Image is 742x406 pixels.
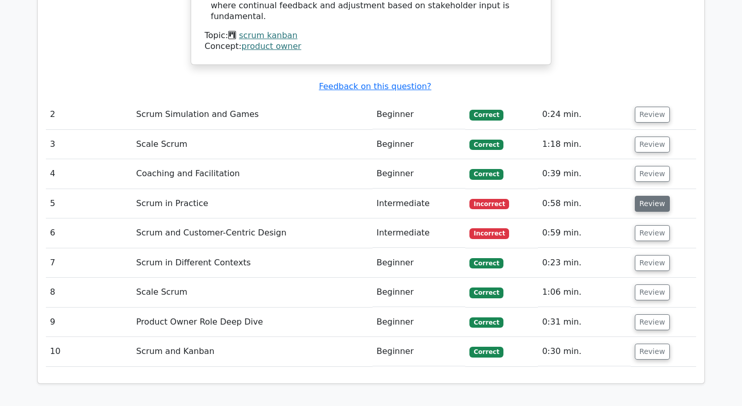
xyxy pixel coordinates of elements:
button: Review [635,344,670,360]
span: Incorrect [469,199,509,209]
td: Beginner [373,100,466,129]
a: Feedback on this question? [319,81,431,91]
td: Scale Scrum [132,130,372,159]
td: Beginner [373,278,466,307]
td: 0:59 min. [538,218,630,248]
button: Review [635,137,670,153]
span: Correct [469,110,503,120]
span: Correct [469,317,503,328]
td: Product Owner Role Deep Dive [132,308,372,337]
td: 1:18 min. [538,130,630,159]
td: Beginner [373,337,466,366]
td: 0:24 min. [538,100,630,129]
td: Beginner [373,130,466,159]
td: Beginner [373,248,466,278]
button: Review [635,314,670,330]
span: Correct [469,347,503,357]
td: 4 [46,159,132,189]
span: Correct [469,258,503,268]
span: Correct [469,140,503,150]
a: scrum kanban [239,30,298,40]
td: 7 [46,248,132,278]
span: Correct [469,169,503,179]
td: Scrum and Kanban [132,337,372,366]
td: 0:23 min. [538,248,630,278]
td: 0:58 min. [538,189,630,218]
button: Review [635,196,670,212]
a: product owner [242,41,301,51]
td: Coaching and Facilitation [132,159,372,189]
button: Review [635,225,670,241]
td: Scale Scrum [132,278,372,307]
td: 6 [46,218,132,248]
td: 1:06 min. [538,278,630,307]
td: 8 [46,278,132,307]
td: Scrum and Customer-Centric Design [132,218,372,248]
div: Topic: [205,30,537,41]
td: Scrum Simulation and Games [132,100,372,129]
td: 0:39 min. [538,159,630,189]
td: Intermediate [373,189,466,218]
td: Beginner [373,308,466,337]
td: 9 [46,308,132,337]
td: 2 [46,100,132,129]
td: Scrum in Practice [132,189,372,218]
button: Review [635,255,670,271]
button: Review [635,166,670,182]
td: 0:31 min. [538,308,630,337]
span: Incorrect [469,228,509,239]
div: Concept: [205,41,537,52]
td: Scrum in Different Contexts [132,248,372,278]
td: Beginner [373,159,466,189]
td: Intermediate [373,218,466,248]
td: 5 [46,189,132,218]
span: Correct [469,287,503,298]
td: 3 [46,130,132,159]
button: Review [635,107,670,123]
td: 0:30 min. [538,337,630,366]
button: Review [635,284,670,300]
td: 10 [46,337,132,366]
